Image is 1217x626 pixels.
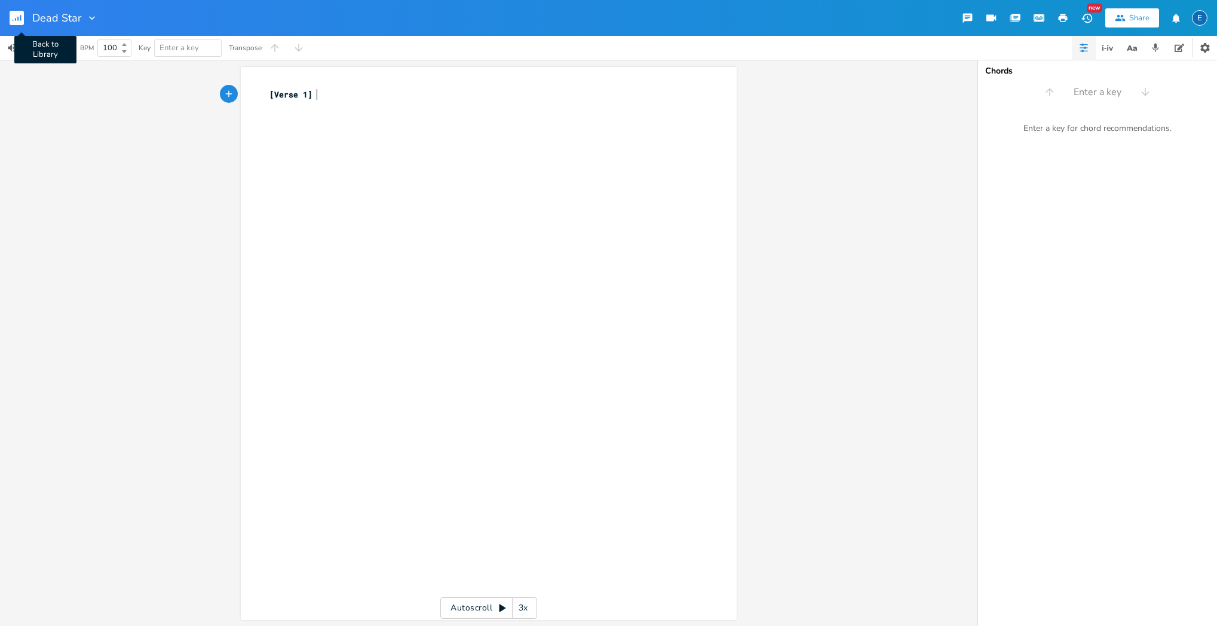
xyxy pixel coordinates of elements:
div: Key [139,44,151,51]
span: Dead Star [32,13,81,23]
button: Back to Library [10,4,33,32]
div: 3x [513,597,534,619]
div: Autoscroll [440,597,537,619]
div: Transpose [229,44,262,51]
span: Enter a key [160,42,199,53]
div: Chords [985,67,1210,75]
button: New [1075,7,1099,29]
div: BPM [80,45,94,51]
div: New [1087,4,1102,13]
button: E [1192,4,1207,32]
div: Enter a key for chord recommendations. [978,116,1217,141]
span: [Verse 1] [269,89,312,100]
span: Enter a key [1074,85,1121,99]
div: emmanuel.grasset [1192,10,1207,26]
div: Share [1129,13,1149,23]
button: Share [1105,8,1159,28]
